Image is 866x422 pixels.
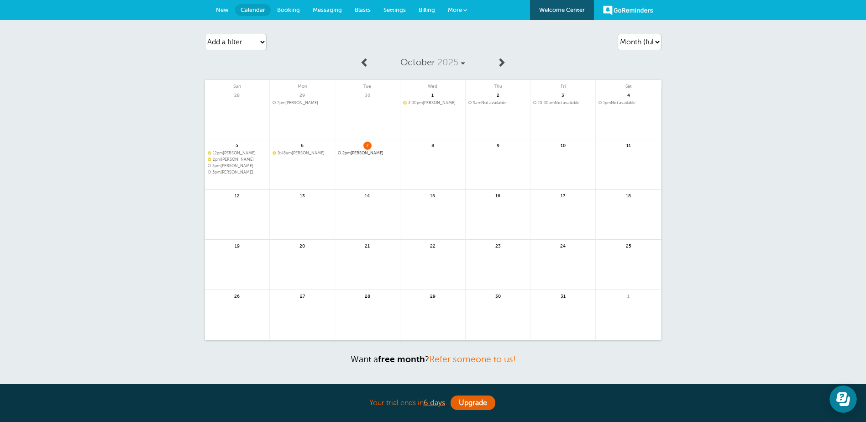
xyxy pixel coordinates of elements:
[241,6,265,13] span: Calendar
[533,100,593,105] a: 10:30amNot available
[208,164,267,169] span: Amy Nicely
[378,354,425,364] strong: free month
[559,292,567,299] span: 31
[363,292,372,299] span: 28
[233,192,241,199] span: 12
[233,91,241,98] span: 28
[625,91,633,98] span: 4
[596,80,661,89] span: Sat
[466,80,530,89] span: Thu
[400,80,465,89] span: Wed
[603,100,611,105] span: 1pm
[429,292,437,299] span: 29
[538,100,555,105] span: 10:30am
[273,151,332,156] span: Rickey Jones
[208,164,267,169] a: 3pm[PERSON_NAME]
[363,142,372,148] span: 7
[559,142,567,148] span: 10
[212,170,220,174] span: 5pm
[205,393,661,413] div: Your trial ends in .
[277,6,300,13] span: Booking
[448,6,462,13] span: More
[208,170,267,175] span: Tina Gordon
[208,151,267,156] span: Islande Mondesir
[494,292,502,299] span: 30
[338,151,397,156] a: 2pm[PERSON_NAME]
[338,151,397,156] span: Angela Blazer
[403,100,406,104] span: Confirmed. Changing the appointment date will unconfirm the appointment.
[363,91,372,98] span: 30
[598,100,658,105] span: Not available
[829,385,857,413] iframe: Resource center
[278,151,292,155] span: 9:45am
[429,192,437,199] span: 15
[213,157,221,162] span: 2pm
[216,6,229,13] span: New
[451,396,495,410] a: Upgrade
[424,399,445,407] a: 6 days
[208,157,267,162] a: 2pm[PERSON_NAME]
[419,6,435,13] span: Billing
[313,6,342,13] span: Messaging
[233,242,241,249] span: 19
[494,91,502,98] span: 2
[400,57,435,68] span: October
[429,142,437,148] span: 8
[429,242,437,249] span: 22
[208,157,267,162] span: Courtney Konicki
[355,6,371,13] span: Blasts
[625,192,633,199] span: 18
[533,100,593,105] span: Not available
[468,100,528,105] a: 9amNot available
[270,80,335,89] span: Mon
[468,100,528,105] span: Not available
[559,91,567,98] span: 3
[277,100,285,105] span: 7pm
[233,142,241,148] span: 5
[208,151,210,154] span: Confirmed. Changing the appointment date will unconfirm the appointment.
[273,151,332,156] a: 9:45am[PERSON_NAME]
[473,100,481,105] span: 9am
[213,151,223,155] span: 12pm
[298,192,306,199] span: 13
[494,142,502,148] span: 9
[429,354,516,364] a: Refer someone to us!
[212,164,220,168] span: 3pm
[273,100,332,105] a: 7pm[PERSON_NAME]
[208,157,210,161] span: Confirmed. Changing the appointment date will unconfirm the appointment.
[625,292,633,299] span: 1
[383,6,406,13] span: Settings
[494,192,502,199] span: 16
[408,100,423,105] span: 3:30pm
[205,354,661,364] p: Want a ?
[342,151,351,155] span: 2pm
[298,292,306,299] span: 27
[235,4,271,16] a: Calendar
[530,80,595,89] span: Fri
[559,242,567,249] span: 24
[403,100,462,105] span: Giovanna Jones
[625,242,633,249] span: 25
[437,57,458,68] span: 2025
[208,151,267,156] a: 12pm[PERSON_NAME]
[363,192,372,199] span: 14
[298,142,306,148] span: 6
[363,242,372,249] span: 21
[273,151,275,154] span: Confirmed. Changing the appointment date will unconfirm the appointment.
[494,242,502,249] span: 23
[429,91,437,98] span: 1
[298,91,306,98] span: 29
[625,142,633,148] span: 11
[208,170,267,175] a: 5pm[PERSON_NAME]
[233,292,241,299] span: 26
[273,100,332,105] span: Teri Hanson
[559,192,567,199] span: 17
[598,100,658,105] a: 1pmNot available
[403,100,462,105] a: 3:30pm[PERSON_NAME]
[335,80,400,89] span: Tue
[298,242,306,249] span: 20
[205,80,270,89] span: Sun
[374,53,492,73] a: October 2025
